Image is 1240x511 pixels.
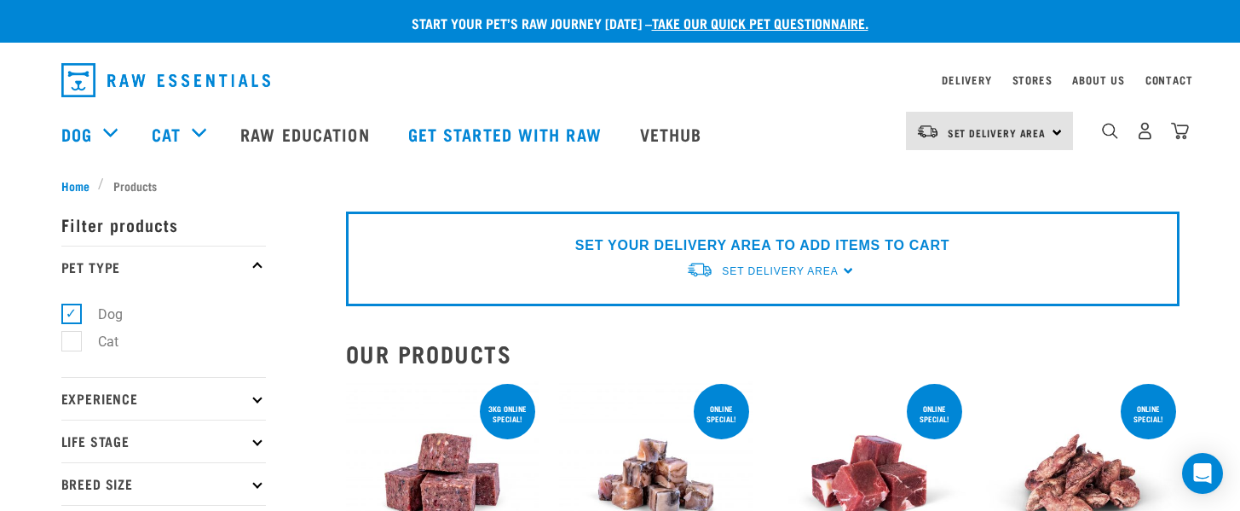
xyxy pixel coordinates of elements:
[71,304,130,325] label: Dog
[623,100,724,168] a: Vethub
[1102,123,1118,139] img: home-icon-1@2x.png
[942,77,991,83] a: Delivery
[346,340,1179,367] h2: Our Products
[61,420,266,462] p: Life Stage
[61,63,270,97] img: Raw Essentials Logo
[61,203,266,246] p: Filter products
[1182,453,1223,494] div: Open Intercom Messenger
[71,331,125,352] label: Cat
[575,235,949,256] p: SET YOUR DELIVERY AREA TO ADD ITEMS TO CART
[48,56,1193,104] nav: dropdown navigation
[1171,122,1189,140] img: home-icon@2x.png
[1145,77,1193,83] a: Contact
[61,462,266,505] p: Breed Size
[686,261,713,279] img: van-moving.png
[1121,396,1176,432] div: ONLINE SPECIAL!
[61,177,1179,195] nav: breadcrumbs
[907,396,962,432] div: ONLINE SPECIAL!
[1136,122,1154,140] img: user.png
[652,19,868,26] a: take our quick pet questionnaire.
[916,124,939,139] img: van-moving.png
[391,100,623,168] a: Get started with Raw
[223,100,390,168] a: Raw Education
[948,130,1047,136] span: Set Delivery Area
[61,377,266,420] p: Experience
[61,177,99,195] a: Home
[1012,77,1053,83] a: Stores
[480,396,535,432] div: 3kg online special!
[1072,77,1124,83] a: About Us
[694,396,749,432] div: ONLINE SPECIAL!
[61,177,89,195] span: Home
[152,121,181,147] a: Cat
[61,121,92,147] a: Dog
[61,246,266,288] p: Pet Type
[722,265,838,277] span: Set Delivery Area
